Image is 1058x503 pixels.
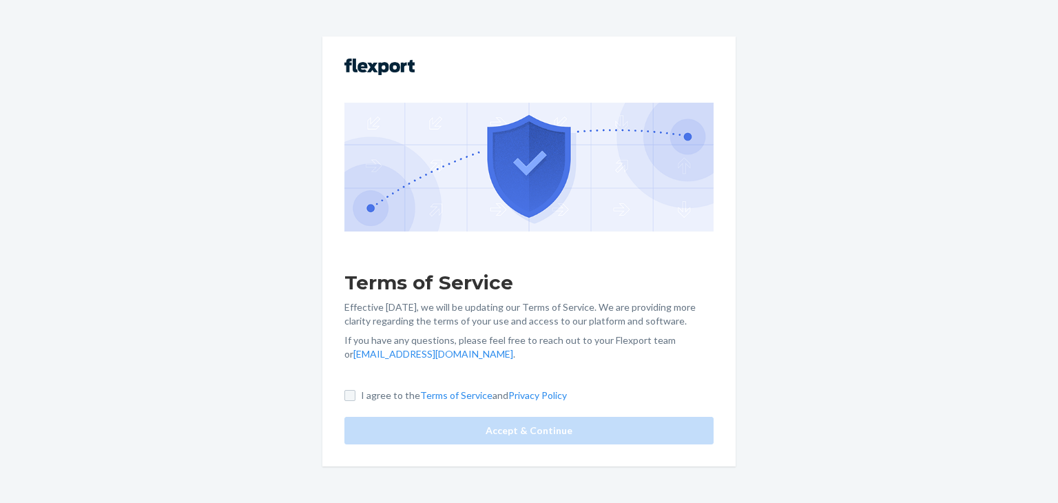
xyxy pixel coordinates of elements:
[361,389,567,402] p: I agree to the and
[344,103,714,231] img: GDPR Compliance
[353,348,513,360] a: [EMAIL_ADDRESS][DOMAIN_NAME]
[344,417,714,444] button: Accept & Continue
[344,300,714,328] p: Effective [DATE], we will be updating our Terms of Service. We are providing more clarity regardi...
[508,389,567,401] a: Privacy Policy
[344,59,415,75] img: Flexport logo
[344,270,714,295] h1: Terms of Service
[344,390,355,401] input: I agree to theTerms of ServiceandPrivacy Policy
[420,389,492,401] a: Terms of Service
[344,333,714,361] p: If you have any questions, please feel free to reach out to your Flexport team or .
